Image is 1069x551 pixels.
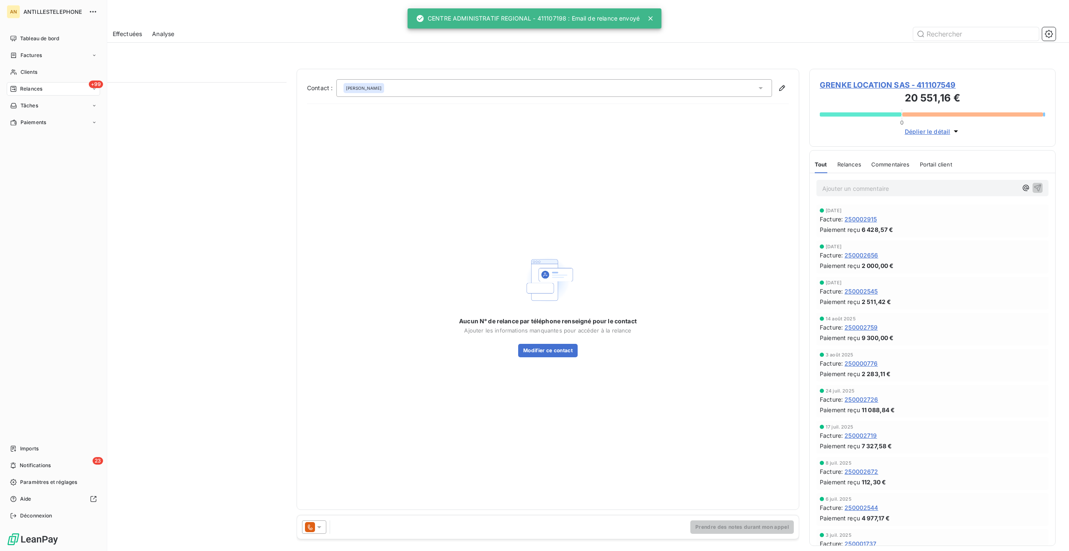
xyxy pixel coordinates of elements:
[826,244,842,249] span: [DATE]
[844,395,878,404] span: 250002726
[862,405,895,414] span: 11 088,84 €
[152,30,174,38] span: Analyse
[820,395,843,404] span: Facture :
[820,503,843,512] span: Facture :
[820,359,843,368] span: Facture :
[521,253,575,307] img: Empty state
[20,35,59,42] span: Tableau de bord
[21,102,38,109] span: Tâches
[40,82,287,551] div: grid
[844,215,877,224] span: 250002915
[820,405,860,414] span: Paiement reçu
[690,520,794,534] button: Prendre des notes durant mon appel
[826,316,856,321] span: 14 août 2025
[820,369,860,378] span: Paiement reçu
[20,512,52,520] span: Déconnexion
[862,478,886,486] span: 112,30 €
[820,225,860,234] span: Paiement reçu
[862,297,891,306] span: 2 511,42 €
[23,8,84,15] span: ANTILLESTELEPHONE
[1041,522,1061,543] iframe: Intercom live chat
[89,81,103,88] span: +99
[820,333,860,342] span: Paiement reçu
[93,457,103,465] span: 23
[21,68,37,76] span: Clients
[820,539,843,548] span: Facture :
[844,323,878,332] span: 250002759
[820,323,843,332] span: Facture :
[820,251,843,260] span: Facture :
[844,503,878,512] span: 250002544
[920,161,952,168] span: Portail client
[905,127,950,136] span: Déplier le détail
[459,317,637,325] span: Aucun N° de relance par téléphone renseigné pour le contact
[844,251,878,260] span: 250002656
[844,539,876,548] span: 250001737
[113,30,142,38] span: Effectuées
[913,27,1039,41] input: Rechercher
[7,533,59,546] img: Logo LeanPay
[20,462,51,469] span: Notifications
[20,478,77,486] span: Paramètres et réglages
[826,424,853,429] span: 17 juil. 2025
[464,327,631,334] span: Ajouter les informations manquantes pour accéder à la relance
[820,79,1045,91] span: GRENKE LOCATION SAS - 411107549
[844,467,878,476] span: 250002672
[820,442,860,450] span: Paiement reçu
[826,388,855,393] span: 24 juil. 2025
[826,460,852,465] span: 8 juil. 2025
[820,478,860,486] span: Paiement reçu
[815,161,827,168] span: Tout
[518,344,578,357] button: Modifier ce contact
[820,91,1045,107] h3: 20 551,16 €
[900,119,904,126] span: 0
[871,161,910,168] span: Commentaires
[826,533,852,538] span: 3 juil. 2025
[820,287,843,296] span: Facture :
[7,5,20,18] div: AN
[862,442,892,450] span: 7 327,58 €
[862,514,890,522] span: 4 977,17 €
[820,261,860,270] span: Paiement reçu
[307,84,336,92] label: Contact :
[862,225,893,234] span: 6 428,57 €
[20,85,42,93] span: Relances
[902,127,963,136] button: Déplier le détail
[20,445,39,452] span: Imports
[820,514,860,522] span: Paiement reçu
[826,496,852,502] span: 6 juil. 2025
[837,161,861,168] span: Relances
[7,492,100,506] a: Aide
[862,369,891,378] span: 2 283,11 €
[844,431,877,440] span: 250002719
[820,215,843,224] span: Facture :
[826,352,854,357] span: 3 août 2025
[844,359,878,368] span: 250000776
[820,431,843,440] span: Facture :
[346,85,382,91] span: [PERSON_NAME]
[826,280,842,285] span: [DATE]
[844,287,878,296] span: 250002545
[820,467,843,476] span: Facture :
[21,52,42,59] span: Factures
[20,495,31,503] span: Aide
[416,11,640,26] div: CENTRE ADMINISTRATIF REGIONAL - 411107198 : Email de relance envoyé
[820,297,860,306] span: Paiement reçu
[862,333,894,342] span: 9 300,00 €
[21,119,46,126] span: Paiements
[862,261,894,270] span: 2 000,00 €
[826,208,842,213] span: [DATE]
